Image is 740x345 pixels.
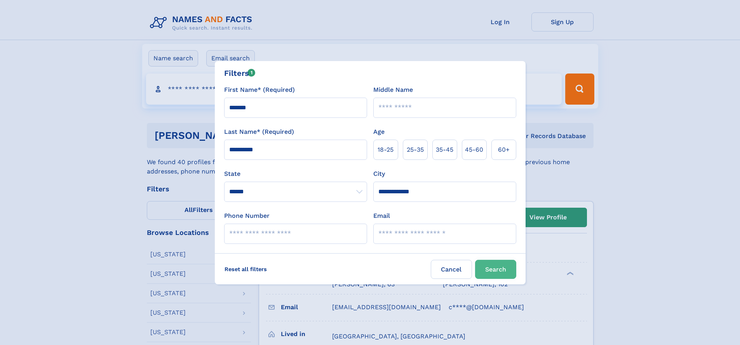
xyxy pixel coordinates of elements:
[407,145,424,154] span: 25‑35
[498,145,510,154] span: 60+
[436,145,453,154] span: 35‑45
[373,85,413,95] label: Middle Name
[475,260,516,279] button: Search
[431,260,472,279] label: Cancel
[373,211,390,221] label: Email
[224,127,294,137] label: Last Name* (Required)
[378,145,394,154] span: 18‑25
[465,145,483,154] span: 45‑60
[373,127,385,137] label: Age
[224,85,295,95] label: First Name* (Required)
[224,67,256,79] div: Filters
[224,211,270,221] label: Phone Number
[224,169,367,179] label: State
[219,260,272,278] label: Reset all filters
[373,169,385,179] label: City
